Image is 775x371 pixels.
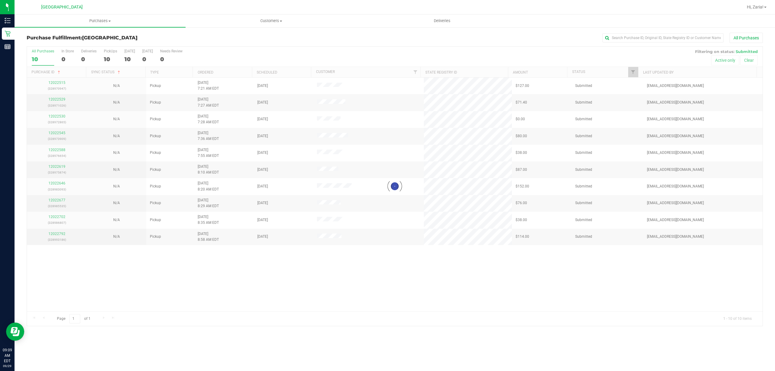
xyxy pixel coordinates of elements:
[357,15,528,27] a: Deliveries
[82,35,137,41] span: [GEOGRAPHIC_DATA]
[186,15,357,27] a: Customers
[15,15,186,27] a: Purchases
[730,33,763,43] button: All Purchases
[602,33,724,42] input: Search Purchase ID, Original ID, State Registry ID or Customer Name...
[747,5,763,9] span: Hi, Zaria!
[5,44,11,50] inline-svg: Reports
[5,18,11,24] inline-svg: Inventory
[41,5,83,10] span: [GEOGRAPHIC_DATA]
[186,18,356,24] span: Customers
[3,364,12,368] p: 09/29
[15,18,186,24] span: Purchases
[6,323,24,341] iframe: Resource center
[5,31,11,37] inline-svg: Retail
[3,347,12,364] p: 09:09 AM EDT
[426,18,459,24] span: Deliveries
[27,35,272,41] h3: Purchase Fulfillment:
